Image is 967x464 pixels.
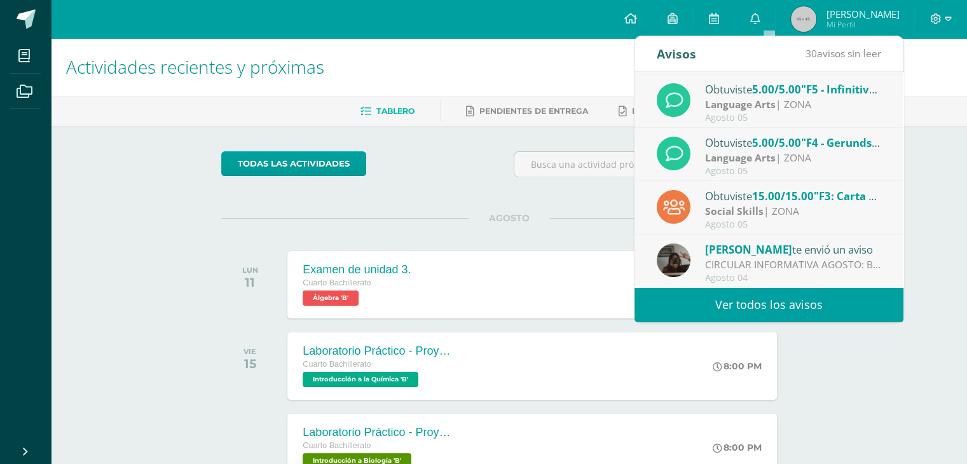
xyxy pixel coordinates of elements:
span: [PERSON_NAME] [705,242,792,257]
span: 30 [806,46,817,60]
img: 225096a26acfc1687bffe5cda17b4a42.png [657,243,690,277]
span: avisos sin leer [806,46,881,60]
div: 11 [242,275,258,290]
div: 8:00 PM [713,360,762,372]
div: Agosto 05 [705,113,882,123]
div: Laboratorio Práctico - Proyecto de Unidad [303,345,455,358]
div: | ZONA [705,151,882,165]
a: todas las Actividades [221,151,366,176]
div: Obtuviste en [705,188,882,204]
div: 8:00 PM [713,442,762,453]
strong: Language Arts [705,97,776,111]
input: Busca una actividad próxima aquí... [514,152,796,177]
div: Obtuviste en [705,81,882,97]
span: Cuarto Bachillerato [303,441,371,450]
div: LUN [242,266,258,275]
div: CIRCULAR INFORMATIVA AGOSTO: Buen día estimados padres de familia, adjuntamos información importante [705,257,882,272]
span: Tablero [376,106,415,116]
span: "F5 - Infinitives Activities" [801,82,938,97]
span: Introducción a la Química 'B' [303,372,418,387]
strong: Social Skills [705,204,764,218]
a: Ver todos los avisos [634,287,903,322]
span: Pendientes de entrega [479,106,588,116]
div: Agosto 04 [705,273,882,283]
span: "F3: Carta al YO del futuro" [814,189,956,203]
span: "F4 - Gerunds Activities" [801,135,929,150]
div: Agosto 05 [705,219,882,230]
a: Tablero [360,101,415,121]
span: Actividades recientes y próximas [66,55,324,79]
div: VIE [243,347,256,356]
span: Álgebra 'B' [303,290,359,306]
strong: Language Arts [705,151,776,165]
span: [PERSON_NAME] [826,8,899,20]
div: | ZONA [705,204,882,219]
a: Entregadas [619,101,689,121]
a: Pendientes de entrega [466,101,588,121]
span: 15.00/15.00 [752,189,814,203]
div: te envió un aviso [705,241,882,257]
span: Cuarto Bachillerato [303,360,371,369]
div: | ZONA [705,97,882,112]
span: Cuarto Bachillerato [303,278,371,287]
div: Obtuviste en [705,134,882,151]
div: Agosto 05 [705,166,882,177]
div: Avisos [657,36,696,71]
div: 15 [243,356,256,371]
div: Examen de unidad 3. [303,263,411,276]
span: 5.00/5.00 [752,135,801,150]
img: 45x45 [791,6,816,32]
span: 5.00/5.00 [752,82,801,97]
span: AGOSTO [469,212,550,224]
span: Entregadas [632,106,689,116]
span: Mi Perfil [826,19,899,30]
div: Laboratorio Práctico - Proyecto de Unidad [303,426,455,439]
